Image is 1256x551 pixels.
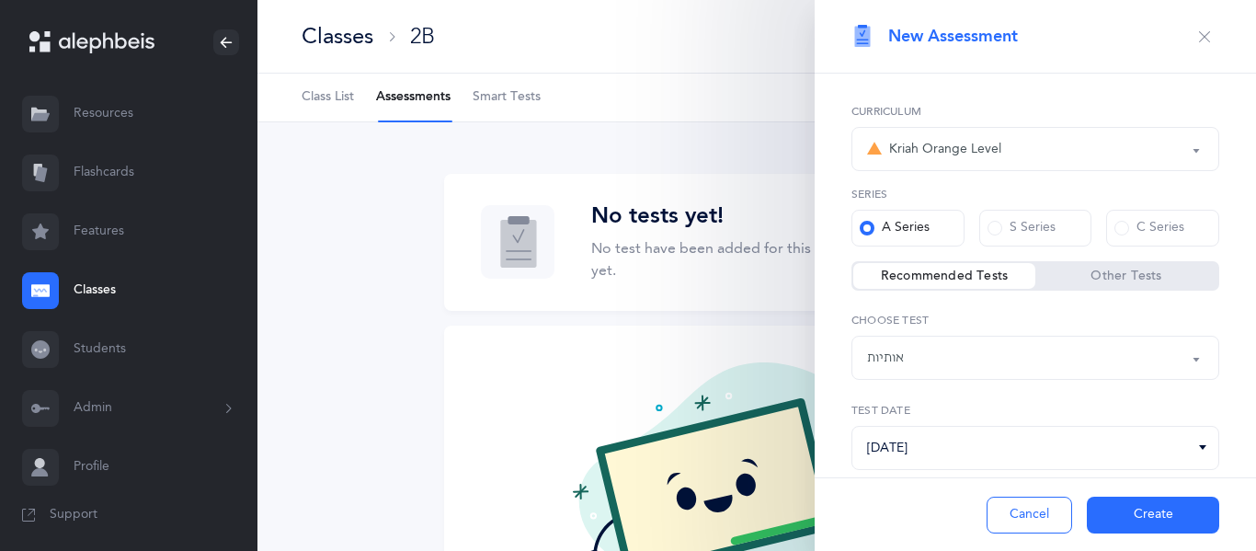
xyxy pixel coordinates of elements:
label: Curriculum [851,103,1219,120]
button: אותיות [851,336,1219,380]
label: Choose test [851,312,1219,328]
div: C Series [1114,219,1184,237]
button: Cancel [987,497,1072,534]
div: S Series [988,219,1056,237]
h3: No tests yet! [591,203,893,230]
button: Kriah Orange Level [851,127,1219,171]
span: Smart Tests [473,88,541,107]
div: אותיות [867,349,904,368]
input: 03/04/2024 [851,426,1219,470]
div: 2B [410,21,435,52]
div: Classes [302,21,373,52]
div: Kriah Orange Level [867,138,1001,160]
button: Create [1087,497,1219,534]
span: New Assessment [888,25,1018,48]
p: No test have been added for this school year yet. [591,237,893,281]
label: Recommended Tests [853,267,1035,285]
label: Test date [851,402,1219,419]
span: Class List [302,88,354,107]
label: Series [851,186,1219,202]
label: Other Tests [1035,267,1217,285]
span: Support [50,506,97,524]
div: A Series [860,219,930,237]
